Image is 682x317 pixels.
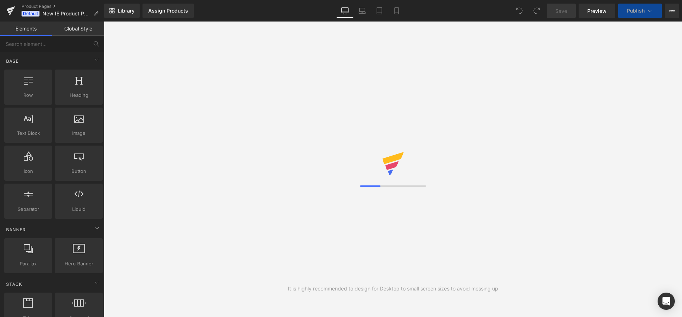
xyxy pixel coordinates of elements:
span: Liquid [57,205,101,213]
a: Product Pages [22,4,104,9]
span: Library [118,8,135,14]
span: Preview [587,7,607,15]
span: New IE Product Page W/ LE [42,11,90,16]
span: Text Block [6,129,50,137]
span: Parallax [6,260,50,268]
a: Mobile [388,4,405,18]
button: Undo [512,4,527,18]
span: Row [6,91,50,99]
span: Save [555,7,567,15]
span: Hero Banner [57,260,101,268]
button: Publish [618,4,662,18]
a: Tablet [371,4,388,18]
div: It is highly recommended to design for Desktop to small screen sizes to avoid messing up [288,285,498,293]
span: Image [57,129,101,137]
button: More [665,4,679,18]
span: Publish [627,8,645,14]
span: Stack [5,281,23,288]
a: Global Style [52,22,104,36]
span: Heading [57,91,101,99]
span: Separator [6,205,50,213]
span: Button [57,167,101,175]
a: Preview [579,4,615,18]
span: Icon [6,167,50,175]
span: Banner [5,226,27,233]
span: Base [5,58,19,65]
button: Redo [529,4,544,18]
a: Laptop [354,4,371,18]
div: Assign Products [148,8,188,14]
a: New Library [104,4,140,18]
div: Open Intercom Messenger [658,293,675,310]
a: Desktop [336,4,354,18]
span: Default [22,11,39,16]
